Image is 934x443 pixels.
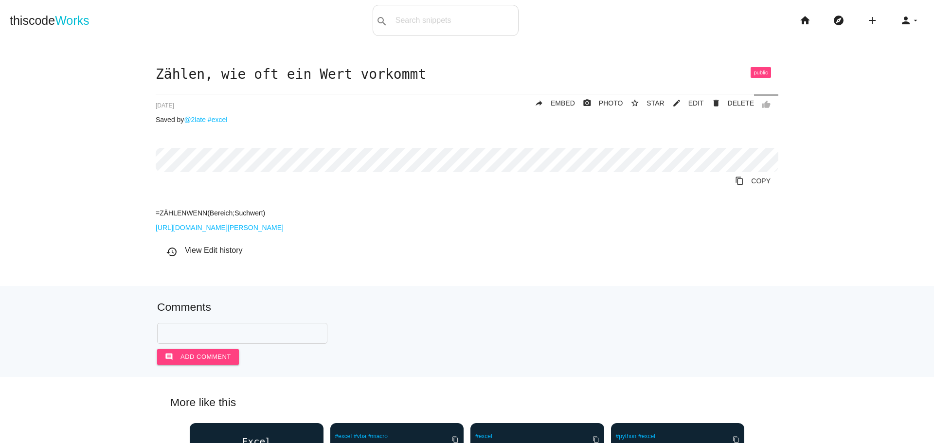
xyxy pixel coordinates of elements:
button: commentAdd comment [157,349,239,365]
i: delete [712,94,720,112]
span: PHOTO [599,99,623,107]
button: search [373,5,391,35]
i: star_border [630,94,639,112]
a: replyEMBED [527,94,575,112]
a: #vba [354,433,366,440]
p: =ZÄHLENWENN(Bereich;Suchwert) [156,209,778,217]
a: #python [616,433,637,440]
a: Delete Post [704,94,754,112]
span: [DATE] [156,102,174,109]
i: person [900,5,912,36]
input: Search snippets [391,10,518,31]
i: arrow_drop_down [912,5,919,36]
a: #macro [368,433,388,440]
h5: Comments [157,301,777,313]
span: DELETE [728,99,754,107]
span: Works [55,14,89,27]
p: Saved by [156,116,778,124]
i: explore [833,5,844,36]
i: reply [535,94,543,112]
i: photo_camera [583,94,592,112]
h6: View Edit history [166,246,778,255]
a: #excel [475,433,492,440]
a: Copy to Clipboard [727,172,778,190]
span: STAR [647,99,664,107]
a: mode_editEDIT [665,94,704,112]
span: EDIT [688,99,704,107]
i: comment [165,349,173,365]
i: mode_edit [672,94,681,112]
i: history [166,246,178,258]
i: add [866,5,878,36]
i: search [376,6,388,37]
a: thiscodeWorks [10,5,90,36]
h5: More like this [156,396,778,408]
i: home [799,5,811,36]
h1: Zählen, wie oft ein Wert vorkommt [156,67,778,82]
i: content_copy [735,172,744,190]
a: #excel [208,116,227,124]
a: photo_cameraPHOTO [575,94,623,112]
button: star_borderSTAR [623,94,664,112]
a: [URL][DOMAIN_NAME][PERSON_NAME] [156,224,284,231]
a: #excel [638,433,655,440]
a: @2late [184,116,206,124]
a: #excel [335,433,352,440]
span: EMBED [551,99,575,107]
